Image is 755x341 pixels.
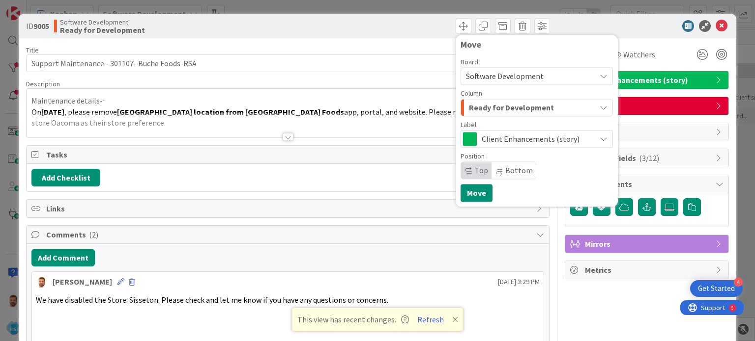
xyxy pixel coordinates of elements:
[585,100,711,112] span: Dates
[461,90,482,97] span: Column
[585,74,711,86] span: Client Enhancements (story)
[36,295,388,305] span: We have disabled the Store: Sisseton. Please check and let me know if you have any questions or c...
[469,101,554,114] span: Ready for Development
[505,165,533,175] span: Bottom
[26,54,549,72] input: type card name here...
[698,284,735,293] div: Get Started
[461,58,478,65] span: Board
[482,132,591,146] span: Client Enhancements (story)
[31,95,544,106] p: Maintenance details-
[31,107,41,117] span: On
[31,249,95,266] button: Add Comment
[64,107,117,117] span: , please remove
[26,46,39,54] label: Title
[585,178,711,190] span: Attachments
[585,238,711,250] span: Mirrors
[36,276,48,288] img: AS
[585,152,711,164] span: Custom Fields
[26,20,49,32] span: ID
[51,4,54,12] div: 5
[46,229,531,240] span: Comments
[21,1,45,13] span: Support
[461,184,493,202] button: Move
[498,277,540,287] span: [DATE] 3:29 PM
[26,79,60,88] span: Description
[639,153,659,163] span: ( 3/12 )
[690,280,743,297] div: Open Get Started checklist, remaining modules: 4
[60,18,145,26] span: Software Development
[33,21,49,31] b: 9005
[466,71,544,81] span: Software Development
[53,276,112,288] div: [PERSON_NAME]
[60,26,145,34] b: Ready for Development
[117,107,344,117] strong: [GEOGRAPHIC_DATA] location from [GEOGRAPHIC_DATA] Foods
[461,121,476,128] span: Label
[89,230,98,239] span: ( 2 )
[414,313,447,326] button: Refresh
[585,264,711,276] span: Metrics
[461,153,485,159] span: Position
[461,40,613,50] div: Move
[46,203,531,214] span: Links
[585,126,711,138] span: Block
[46,149,531,160] span: Tasks
[297,314,409,325] span: This view has recent changes.
[41,107,64,117] strong: [DATE]
[623,49,655,60] span: Watchers
[31,169,100,186] button: Add Checklist
[475,165,488,175] span: Top
[461,99,613,116] button: Ready for Development
[734,278,743,287] div: 4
